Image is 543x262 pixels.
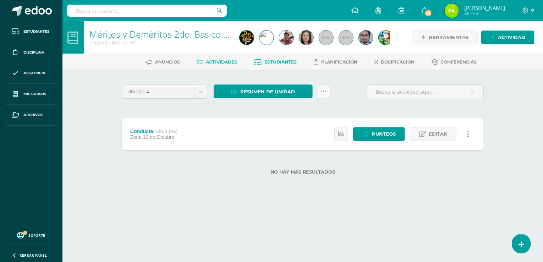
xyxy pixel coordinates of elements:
[6,42,57,63] a: Disciplina
[367,85,483,99] input: Busca la actividad aquí...
[372,127,396,141] span: Punteos
[9,230,54,240] a: Soporte
[254,56,297,68] a: Estudiantes
[498,31,525,44] span: Actividad
[206,59,237,65] span: Actividades
[127,85,189,98] span: Unidad 4
[265,59,297,65] span: Estudiantes
[429,31,468,44] span: Herramientas
[67,5,227,17] input: Busca un usuario...
[6,105,57,126] a: Archivos
[20,253,47,258] span: Cerrar panel
[143,134,175,140] span: 10 de Octubre
[279,31,294,45] img: bfd5407fb0f443f67a8cea95c6a37b99.png
[153,129,177,134] strong: (100.0 pts)
[122,169,484,175] label: No hay más resultados
[23,29,49,34] span: Estudiantes
[379,31,393,45] img: 852c373e651f39172791dbf6cd0291a6.png
[314,56,358,68] a: Planificación
[424,9,432,17] span: 23
[359,31,373,45] img: c79a8ee83a32926c67f9bb364e6b58c4.png
[464,11,505,17] span: Mi Perfil
[412,31,478,44] a: Herramientas
[89,39,231,46] div: Segundo Básico 'D'
[322,59,358,65] span: Planificación
[155,59,180,65] span: Anuncios
[23,112,43,118] span: Archivos
[240,85,295,98] span: Resumen de unidad
[240,31,254,45] img: e848a06d305063da6e408c2e705eb510.png
[122,85,208,98] a: Unidad 4
[445,4,459,18] img: 9d54c92b5a5b68f5457b462c68de4f94.png
[130,134,142,140] span: Zona
[441,59,477,65] span: Conferencias
[464,4,505,11] span: [PERSON_NAME]
[259,31,274,45] img: 529e95d8c70de02c88ecaef2f0471237.png
[197,56,237,68] a: Actividades
[6,84,57,105] a: Mis cursos
[23,70,45,76] span: Asistencia
[432,56,477,68] a: Conferencias
[6,21,57,42] a: Estudiantes
[89,28,236,40] a: Méritos y Deméritos 2do. Básico "D"
[375,56,415,68] a: Dosificación
[381,59,415,65] span: Dosificación
[299,31,313,45] img: e03ec1ec303510e8e6f60bf4728ca3bf.png
[130,129,178,134] div: Conducta
[339,31,353,45] img: 45x45
[29,233,45,238] span: Soporte
[481,31,534,44] a: Actividad
[353,127,405,141] a: Punteos
[146,56,180,68] a: Anuncios
[89,29,231,39] h1: Méritos y Deméritos 2do. Básico "D"
[23,50,44,55] span: Disciplina
[214,84,313,98] a: Resumen de unidad
[429,127,447,141] span: Editar
[319,31,333,45] img: 45x45
[23,91,46,97] span: Mis cursos
[6,63,57,84] a: Asistencia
